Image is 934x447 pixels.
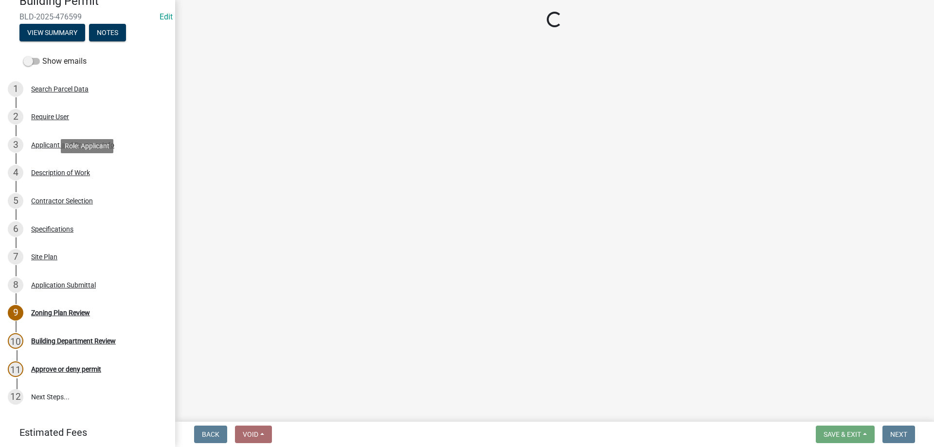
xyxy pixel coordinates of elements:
[8,249,23,265] div: 7
[8,333,23,349] div: 10
[31,142,114,148] div: Applicant and Property Info
[31,253,57,260] div: Site Plan
[8,221,23,237] div: 6
[243,430,258,438] span: Void
[816,426,875,443] button: Save & Exit
[160,12,173,21] wm-modal-confirm: Edit Application Number
[890,430,907,438] span: Next
[89,29,126,37] wm-modal-confirm: Notes
[8,193,23,209] div: 5
[31,338,116,344] div: Building Department Review
[89,24,126,41] button: Notes
[31,113,69,120] div: Require User
[31,309,90,316] div: Zoning Plan Review
[194,426,227,443] button: Back
[19,29,85,37] wm-modal-confirm: Summary
[824,430,861,438] span: Save & Exit
[8,277,23,293] div: 8
[31,169,90,176] div: Description of Work
[8,109,23,125] div: 2
[160,12,173,21] a: Edit
[8,137,23,153] div: 3
[31,282,96,288] div: Application Submittal
[19,12,156,21] span: BLD-2025-476599
[31,86,89,92] div: Search Parcel Data
[8,389,23,405] div: 12
[8,81,23,97] div: 1
[8,361,23,377] div: 11
[31,197,93,204] div: Contractor Selection
[235,426,272,443] button: Void
[31,226,73,232] div: Specifications
[202,430,219,438] span: Back
[19,24,85,41] button: View Summary
[882,426,915,443] button: Next
[8,423,160,442] a: Estimated Fees
[61,139,113,153] div: Role: Applicant
[31,366,101,373] div: Approve or deny permit
[23,55,87,67] label: Show emails
[8,165,23,180] div: 4
[8,305,23,321] div: 9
